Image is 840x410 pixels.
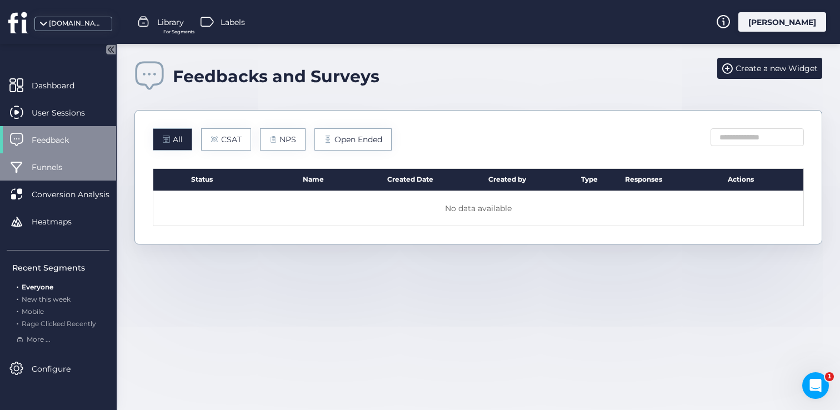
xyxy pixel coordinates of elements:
div: Recent Segments [12,262,109,274]
span: Heatmaps [32,216,88,228]
span: . [17,305,18,316]
div: Name [251,169,376,191]
span: . [17,317,18,328]
span: 1 [825,372,834,381]
span: NPS [279,133,296,146]
span: Create a new Widget [736,62,818,74]
span: Dashboard [32,79,91,92]
span: Configure [32,363,87,375]
span: Labels [221,16,245,28]
div: Feedbacks and Surveys [173,66,379,87]
span: Everyone [22,283,53,291]
span: CSAT [221,133,242,146]
div: Actions [678,169,803,191]
span: Mobile [22,307,44,316]
div: Responses [609,169,678,191]
span: Open Ended [334,133,382,146]
div: Type [570,169,610,191]
span: Rage Clicked Recently [22,319,96,328]
div: [PERSON_NAME] [738,12,826,32]
span: User Sessions [32,107,102,119]
span: . [17,281,18,291]
span: All [173,133,183,146]
div: [DOMAIN_NAME] [49,18,104,29]
span: Library [157,16,184,28]
span: New this week [22,295,71,303]
div: Created by [444,169,570,191]
span: Funnels [32,161,79,173]
span: More ... [27,334,51,345]
span: Feedback [32,134,86,146]
span: For Segments [163,28,194,36]
div: Status [153,169,251,191]
span: . [17,293,18,303]
span: Conversion Analysis [32,188,126,201]
div: No data available [153,191,803,226]
div: Created Date [376,169,444,191]
iframe: Intercom live chat [802,372,829,399]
